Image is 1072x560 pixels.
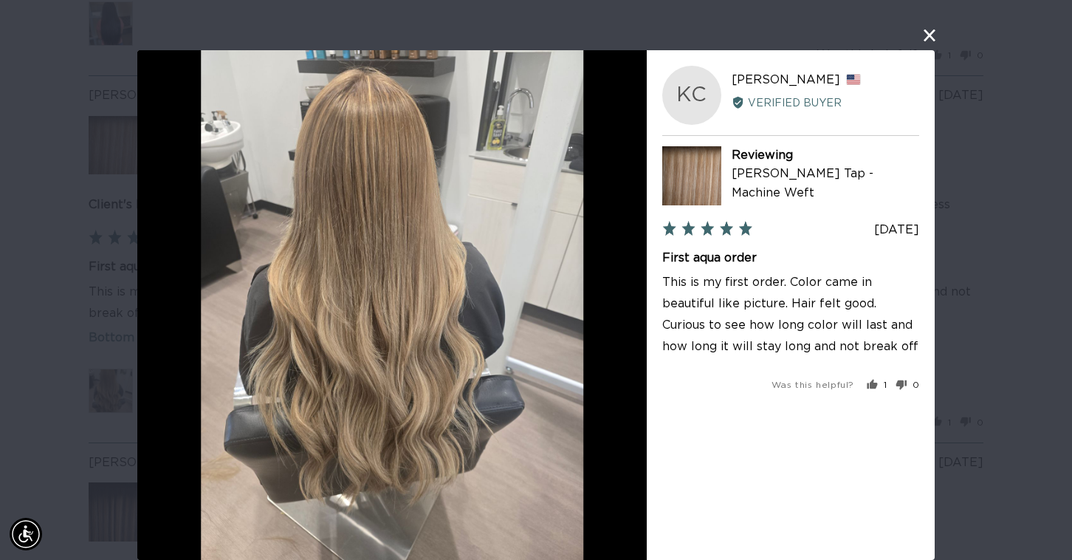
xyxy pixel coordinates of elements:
[662,250,919,266] h2: First aqua order
[732,74,840,86] span: [PERSON_NAME]
[662,66,721,125] div: KC
[732,168,873,199] a: [PERSON_NAME] Tap - Machine Weft
[890,380,919,391] button: No
[874,224,919,236] span: [DATE]
[846,74,861,85] span: United States
[662,272,919,357] p: This is my first order. Color came in beautiful like picture. Hair felt good. Curious to see how ...
[921,27,938,44] button: close this modal window
[732,95,919,111] div: Verified Buyer
[732,146,919,165] div: Reviewing
[662,146,721,205] img: Victoria Root Tap - Machine Weft
[772,380,854,389] span: Was this helpful?
[201,50,583,560] img: Customer image
[867,380,887,391] button: Yes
